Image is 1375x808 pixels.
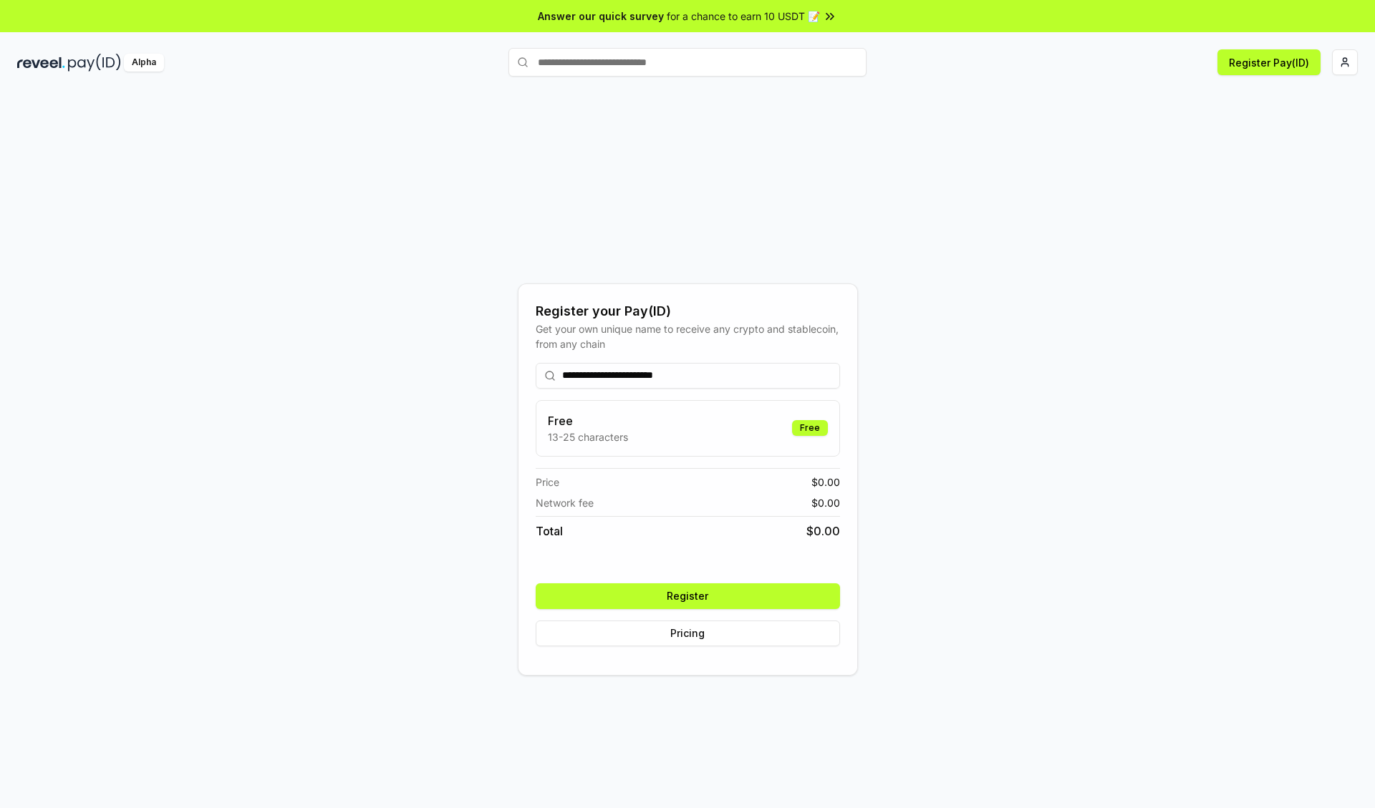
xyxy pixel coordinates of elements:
[792,420,828,436] div: Free
[68,54,121,72] img: pay_id
[548,429,628,444] p: 13-25 characters
[17,54,65,72] img: reveel_dark
[536,522,563,540] span: Total
[538,9,664,24] span: Answer our quick survey
[811,474,840,490] span: $ 0.00
[811,495,840,510] span: $ 0.00
[536,583,840,609] button: Register
[806,522,840,540] span: $ 0.00
[536,495,594,510] span: Network fee
[536,620,840,646] button: Pricing
[548,412,628,429] h3: Free
[536,301,840,321] div: Register your Pay(ID)
[536,474,559,490] span: Price
[536,321,840,351] div: Get your own unique name to receive any crypto and stablecoin, from any chain
[124,54,164,72] div: Alpha
[667,9,820,24] span: for a chance to earn 10 USDT 📝
[1217,49,1321,75] button: Register Pay(ID)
